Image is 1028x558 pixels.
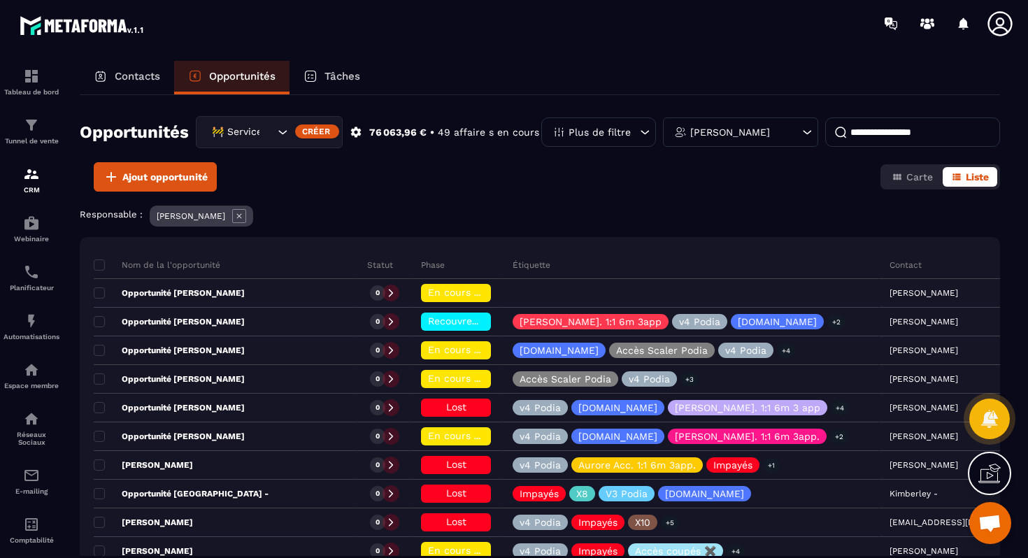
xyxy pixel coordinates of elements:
p: +1 [763,458,780,473]
p: [PERSON_NAME]. 1:1 6m 3app [520,317,662,327]
img: automations [23,362,40,378]
p: Réseaux Sociaux [3,431,59,446]
p: Contacts [115,70,160,83]
img: formation [23,166,40,183]
a: emailemailE-mailing [3,457,59,506]
p: Planificateur [3,284,59,292]
button: Ajout opportunité [94,162,217,192]
a: social-networksocial-networkRéseaux Sociaux [3,400,59,457]
p: CRM [3,186,59,194]
span: Recouvrement [428,315,497,327]
p: Accès Scaler Podia [520,374,611,384]
button: Liste [943,167,997,187]
span: Carte [906,171,933,183]
span: Lost [446,401,466,413]
span: Liste [966,171,989,183]
p: v4 Podia [520,431,561,441]
p: Opportunités [209,70,276,83]
p: 0 [376,431,380,441]
p: Nom de la l'opportunité [94,259,220,271]
input: Search for option [260,124,274,140]
p: +3 [680,372,699,387]
p: v4 Podia [520,403,561,413]
p: [DOMAIN_NAME] [665,489,744,499]
a: automationsautomationsEspace membre [3,351,59,400]
p: 0 [376,374,380,384]
a: Opportunités [174,61,290,94]
img: email [23,467,40,484]
p: 76 063,96 € [369,126,427,139]
p: Webinaire [3,235,59,243]
span: Lost [446,487,466,499]
span: En cours de régularisation [428,373,555,384]
img: formation [23,117,40,134]
p: Impayés [520,489,559,499]
div: Créer [295,124,339,138]
p: 0 [376,517,380,527]
img: accountant [23,516,40,533]
p: Impayés [713,460,752,470]
p: [PERSON_NAME]. 1:1 6m 3app. [675,431,820,441]
p: Opportunité [PERSON_NAME] [94,287,245,299]
p: 0 [376,403,380,413]
p: Tunnel de vente [3,137,59,145]
p: [DOMAIN_NAME] [578,431,657,441]
a: automationsautomationsAutomatisations [3,302,59,351]
p: 0 [376,317,380,327]
img: scheduler [23,264,40,280]
p: Tableau de bord [3,88,59,96]
img: automations [23,313,40,329]
span: Ajout opportunité [122,170,208,184]
span: 🚧 Service Client [208,124,260,140]
p: v4 Podia [725,345,766,355]
p: 0 [376,288,380,298]
p: Opportunité [PERSON_NAME] [94,402,245,413]
p: Opportunité [PERSON_NAME] [94,316,245,327]
p: [DOMAIN_NAME] [520,345,599,355]
span: En cours de régularisation [428,430,555,441]
p: Accès Scaler Podia [616,345,708,355]
p: Plus de filtre [569,127,631,137]
span: En cours de régularisation [428,545,555,556]
img: automations [23,215,40,231]
a: Ouvrir le chat [969,502,1011,544]
p: 0 [376,489,380,499]
p: Tâches [324,70,360,83]
a: accountantaccountantComptabilité [3,506,59,555]
p: Comptabilité [3,536,59,544]
a: formationformationTunnel de vente [3,106,59,155]
p: Aurore Acc. 1:1 6m 3app. [578,460,696,470]
p: Accès coupés ✖️ [635,546,716,556]
a: Tâches [290,61,374,94]
p: [PERSON_NAME] [94,545,193,557]
a: automationsautomationsWebinaire [3,204,59,253]
p: Espace membre [3,382,59,389]
span: Lost [446,516,466,527]
h2: Opportunités [80,118,189,146]
p: • [430,126,434,139]
img: logo [20,13,145,38]
div: Search for option [196,116,343,148]
p: [DOMAIN_NAME] [738,317,817,327]
img: social-network [23,410,40,427]
p: Phase [421,259,445,271]
p: v4 Podia [520,546,561,556]
p: Automatisations [3,333,59,341]
p: v4 Podia [520,460,561,470]
p: Opportunité [PERSON_NAME] [94,373,245,385]
p: 0 [376,546,380,556]
span: En cours de régularisation [428,344,555,355]
p: +2 [827,315,845,329]
p: X10 [635,517,650,527]
p: 0 [376,460,380,470]
img: formation [23,68,40,85]
p: Responsable : [80,209,143,220]
span: Lost [446,459,466,470]
p: Étiquette [513,259,550,271]
a: schedulerschedulerPlanificateur [3,253,59,302]
p: Statut [367,259,393,271]
p: [PERSON_NAME] [94,517,193,528]
p: v4 Podia [679,317,720,327]
p: +4 [831,401,849,415]
p: Opportunité [PERSON_NAME] [94,431,245,442]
